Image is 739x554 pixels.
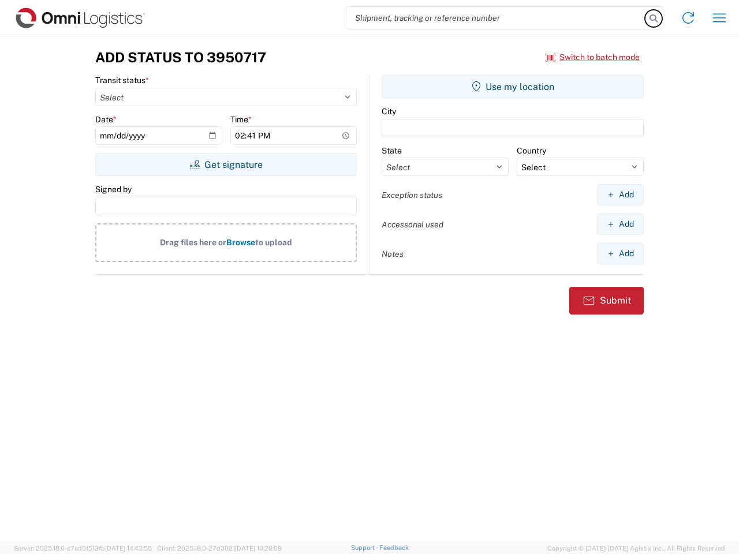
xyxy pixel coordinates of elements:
[14,545,152,552] span: Server: 2025.18.0-c7ad5f513fb
[95,49,266,66] h3: Add Status to 3950717
[569,287,644,315] button: Submit
[226,238,255,247] span: Browse
[346,7,645,29] input: Shipment, tracking or reference number
[230,114,252,125] label: Time
[95,114,117,125] label: Date
[95,153,357,176] button: Get signature
[382,190,442,200] label: Exception status
[157,545,282,552] span: Client: 2025.18.0-27d3021
[160,238,226,247] span: Drag files here or
[382,106,396,117] label: City
[95,75,149,85] label: Transit status
[547,543,725,553] span: Copyright © [DATE]-[DATE] Agistix Inc., All Rights Reserved
[95,184,132,194] label: Signed by
[382,249,404,259] label: Notes
[235,545,282,552] span: [DATE] 10:20:09
[351,544,380,551] a: Support
[597,184,644,205] button: Add
[382,219,443,230] label: Accessorial used
[517,145,546,156] label: Country
[597,214,644,235] button: Add
[546,48,640,67] button: Switch to batch mode
[105,545,152,552] span: [DATE] 14:43:55
[255,238,292,247] span: to upload
[597,243,644,264] button: Add
[379,544,409,551] a: Feedback
[382,145,402,156] label: State
[382,75,644,98] button: Use my location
